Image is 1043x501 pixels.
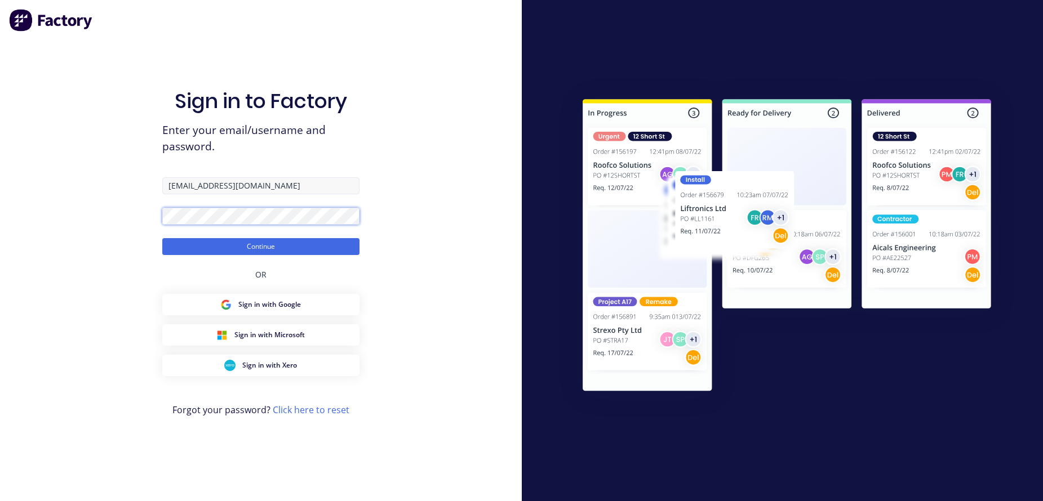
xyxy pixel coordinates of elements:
[9,9,94,32] img: Factory
[224,360,236,371] img: Xero Sign in
[220,299,232,310] img: Google Sign in
[172,403,349,417] span: Forgot your password?
[162,324,359,346] button: Microsoft Sign inSign in with Microsoft
[255,255,267,294] div: OR
[162,177,359,194] input: Email/Username
[175,89,347,113] h1: Sign in to Factory
[162,294,359,315] button: Google Sign inSign in with Google
[238,299,301,310] span: Sign in with Google
[273,404,349,416] a: Click here to reset
[242,360,297,370] span: Sign in with Xero
[216,329,228,341] img: Microsoft Sign in
[558,77,1016,418] img: Sign in
[162,355,359,376] button: Xero Sign inSign in with Xero
[162,238,359,255] button: Continue
[162,122,359,155] span: Enter your email/username and password.
[234,330,305,340] span: Sign in with Microsoft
